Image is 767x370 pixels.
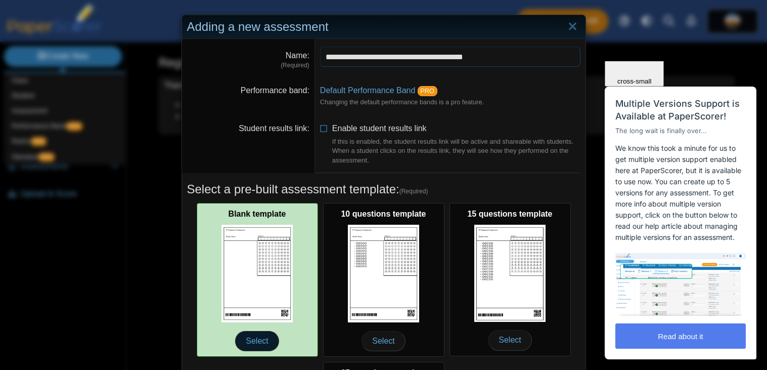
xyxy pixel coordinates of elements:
[182,15,585,39] div: Adding a new assessment
[600,61,762,364] iframe: Help Scout Beacon - Messages and Notifications
[341,210,426,218] b: 10 questions template
[239,124,309,133] label: Student results link
[320,98,484,106] small: Changing the default performance bands is a pro feature.
[229,210,286,218] b: Blank template
[235,331,279,351] span: Select
[286,51,309,60] label: Name
[565,18,580,35] a: Close
[187,181,580,198] h5: Select a pre-built assessment template:
[332,124,580,165] span: Enable student results link
[488,330,531,350] span: Select
[348,225,420,322] img: scan_sheet_10_questions.png
[187,61,309,70] dfn: (Required)
[467,210,552,218] b: 15 questions template
[320,86,416,95] a: Default Performance Band
[332,137,580,165] div: If this is enabled, the student results link will be active and shareable with students. When a s...
[418,86,437,96] a: PRO
[474,225,546,322] img: scan_sheet_15_questions.png
[221,225,293,322] img: scan_sheet_blank.png
[241,86,309,95] label: Performance band
[362,331,405,351] span: Select
[399,187,428,196] span: (Required)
